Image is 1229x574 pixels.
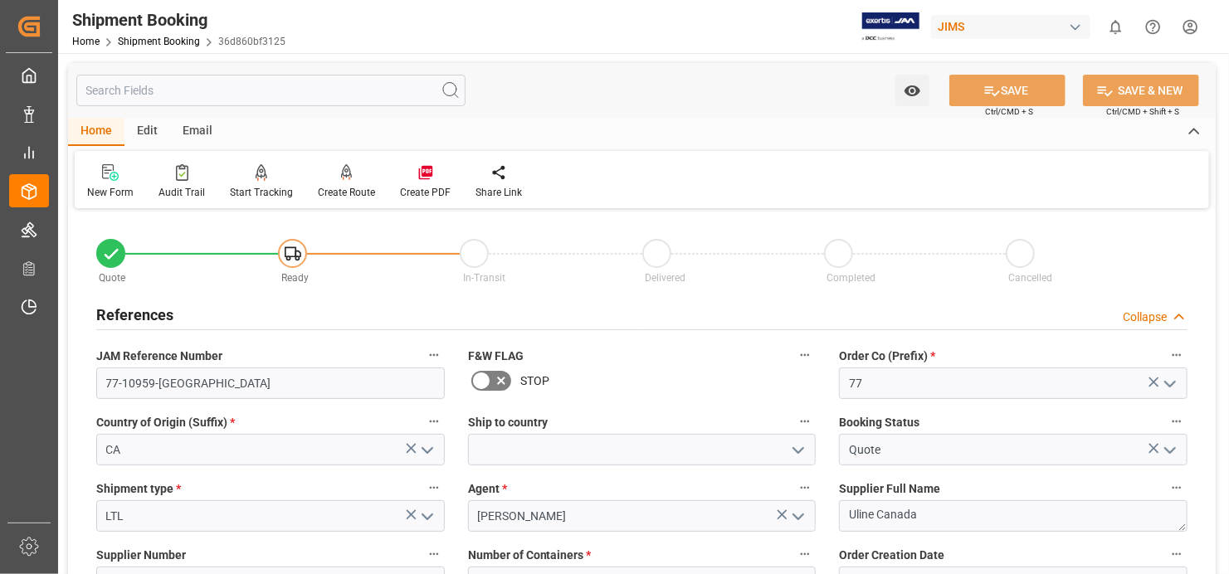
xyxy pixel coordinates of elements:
div: Collapse [1123,309,1167,326]
input: Type to search/select [96,434,445,465]
span: Supplier Number [96,547,186,564]
span: Ctrl/CMD + Shift + S [1106,105,1179,118]
span: JAM Reference Number [96,348,222,365]
span: Order Co (Prefix) [839,348,935,365]
button: open menu [785,503,810,529]
span: Number of Containers [468,547,592,564]
span: Ctrl/CMD + S [985,105,1033,118]
button: open menu [785,437,810,463]
span: Quote [100,272,126,284]
button: Booking Status [1166,411,1188,432]
div: Email [170,118,225,146]
div: Create Route [318,185,375,200]
button: show 0 new notifications [1097,8,1134,46]
span: Shipment type [96,480,181,498]
span: In-Transit [463,272,505,284]
div: Share Link [476,185,522,200]
div: Audit Trail [159,185,205,200]
button: Agent * [794,477,816,499]
span: F&W FLAG [468,348,524,365]
button: Supplier Full Name [1166,477,1188,499]
button: Ship to country [794,411,816,432]
button: Number of Containers * [794,543,816,565]
img: Exertis%20JAM%20-%20Email%20Logo.jpg_1722504956.jpg [862,12,919,41]
span: Ship to country [468,414,548,431]
span: Country of Origin (Suffix) [96,414,235,431]
div: New Form [87,185,134,200]
div: Shipment Booking [72,7,285,32]
span: Delivered [645,272,685,284]
button: open menu [895,75,929,106]
span: Ready [281,272,309,284]
div: Start Tracking [230,185,293,200]
span: Order Creation Date [839,547,944,564]
button: Supplier Number [423,543,445,565]
button: Order Co (Prefix) * [1166,344,1188,366]
button: SAVE & NEW [1083,75,1199,106]
button: SAVE [949,75,1066,106]
button: F&W FLAG [794,344,816,366]
span: STOP [520,372,549,390]
button: open menu [1156,371,1181,396]
button: open menu [413,437,438,463]
textarea: Uline Canada [839,500,1188,532]
span: Supplier Full Name [839,480,940,498]
input: Search Fields [76,75,466,106]
div: JIMS [931,15,1090,39]
a: Shipment Booking [118,36,200,47]
button: JAM Reference Number [423,344,445,366]
span: Cancelled [1008,272,1052,284]
div: Home [68,118,124,146]
span: Agent [468,480,507,498]
span: Booking Status [839,414,919,431]
button: open menu [1156,437,1181,463]
span: Completed [827,272,875,284]
div: Create PDF [400,185,451,200]
button: open menu [413,503,438,529]
a: Home [72,36,100,47]
button: Shipment type * [423,477,445,499]
button: JIMS [931,11,1097,42]
div: Edit [124,118,170,146]
button: Order Creation Date [1166,543,1188,565]
h2: References [96,304,173,326]
button: Help Center [1134,8,1172,46]
button: Country of Origin (Suffix) * [423,411,445,432]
